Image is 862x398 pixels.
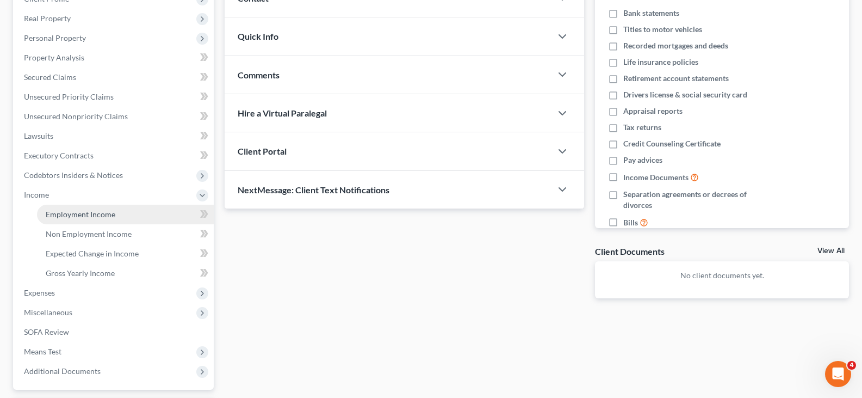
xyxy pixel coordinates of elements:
a: Employment Income [37,205,214,224]
span: Income [24,190,49,199]
span: Life insurance policies [623,57,698,68]
a: Non Employment Income [37,224,214,244]
span: 4 [847,361,856,370]
span: Additional Documents [24,366,101,376]
span: Bills [623,217,638,228]
span: Real Property [24,14,71,23]
span: Retirement account statements [623,73,729,84]
span: SOFA Review [24,327,69,336]
iframe: Intercom live chat [825,361,851,387]
span: Means Test [24,347,61,356]
span: Personal Property [24,33,86,42]
span: Income Documents [623,172,689,183]
span: Secured Claims [24,72,76,82]
a: Expected Change in Income [37,244,214,264]
span: Gross Yearly Income [46,268,115,278]
span: Comments [238,70,280,80]
span: Hire a Virtual Paralegal [238,108,327,118]
span: Appraisal reports [623,106,683,117]
a: View All [817,247,845,255]
span: Drivers license & social security card [623,89,747,100]
p: No client documents yet. [604,270,840,281]
a: Unsecured Priority Claims [15,87,214,107]
a: Unsecured Nonpriority Claims [15,107,214,126]
span: NextMessage: Client Text Notifications [238,185,389,195]
span: Executory Contracts [24,151,94,160]
a: Secured Claims [15,68,214,87]
span: Expenses [24,288,55,297]
span: Expected Change in Income [46,249,139,258]
span: Bank statements [623,8,679,19]
a: SOFA Review [15,322,214,342]
div: Client Documents [595,246,665,257]
span: Property Analysis [24,53,84,62]
a: Executory Contracts [15,146,214,166]
a: Lawsuits [15,126,214,146]
span: Employment Income [46,210,115,219]
span: Miscellaneous [24,308,72,317]
span: Non Employment Income [46,229,132,238]
span: Codebtors Insiders & Notices [24,170,123,180]
span: Unsecured Nonpriority Claims [24,112,128,121]
span: Lawsuits [24,131,53,140]
span: Titles to motor vehicles [623,24,702,35]
span: Quick Info [238,31,278,41]
span: Recorded mortgages and deeds [623,40,728,51]
span: Unsecured Priority Claims [24,92,114,101]
a: Gross Yearly Income [37,264,214,283]
span: Separation agreements or decrees of divorces [623,189,776,211]
span: Client Portal [238,146,287,156]
span: Pay advices [623,155,662,166]
a: Property Analysis [15,48,214,68]
span: Credit Counseling Certificate [623,138,721,149]
span: Tax returns [623,122,661,133]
